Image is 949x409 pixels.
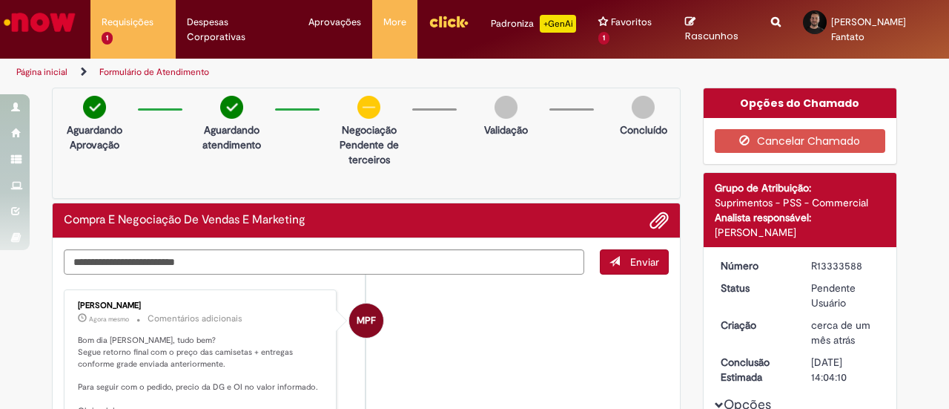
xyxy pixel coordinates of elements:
div: R13333588 [811,258,880,273]
div: Analista responsável: [715,210,886,225]
span: Despesas Corporativas [187,15,286,45]
button: Enviar [600,249,669,275]
img: img-circle-grey.png [632,96,655,119]
p: Aguardando atendimento [196,122,268,152]
img: check-circle-green.png [220,96,243,119]
div: [DATE] 14:04:10 [811,355,880,385]
div: Suprimentos - PSS - Commercial [715,195,886,210]
a: Página inicial [16,66,67,78]
div: [PERSON_NAME] [78,301,325,310]
span: Aprovações [308,15,361,30]
p: Validação [484,122,528,137]
span: 1 [102,32,113,45]
dt: Número [710,258,801,273]
span: Favoritos [611,15,652,30]
button: Adicionar anexos [649,211,669,230]
p: Concluído [620,122,667,137]
div: Opções do Chamado [704,88,897,118]
dt: Status [710,281,801,295]
span: Rascunhos [685,29,738,43]
span: cerca de um mês atrás [811,318,870,347]
img: img-circle-grey.png [495,96,518,119]
span: Enviar [630,255,659,269]
ul: Trilhas de página [11,59,621,86]
span: Agora mesmo [89,315,129,324]
h2: Compra E Negociação De Vendas E Marketing Histórico de tíquete [64,214,305,227]
time: 29/07/2025 14:28:59 [811,318,870,347]
p: +GenAi [540,15,576,33]
span: More [383,15,406,30]
textarea: Digite sua mensagem aqui... [64,249,584,274]
p: Negociação [333,122,405,137]
dt: Conclusão Estimada [710,355,801,385]
button: Cancelar Chamado [715,129,886,153]
div: [PERSON_NAME] [715,225,886,240]
p: Pendente de terceiros [333,137,405,167]
img: click_logo_yellow_360x200.png [429,10,469,33]
time: 01/09/2025 10:29:26 [89,315,129,324]
span: Requisições [102,15,153,30]
span: 1 [598,32,609,45]
a: Rascunhos [685,16,749,43]
div: Marcus Paulo Furtado Silva [349,304,383,338]
img: ServiceNow [1,7,78,37]
span: MPF [357,303,376,338]
div: 29/07/2025 14:28:59 [811,318,880,347]
div: Grupo de Atribuição: [715,180,886,195]
small: Comentários adicionais [148,313,242,325]
dt: Criação [710,318,801,333]
span: [PERSON_NAME] Fantato [831,16,906,43]
p: Aguardando Aprovação [59,122,130,152]
img: circle-minus.png [357,96,380,119]
a: Formulário de Atendimento [99,66,209,78]
img: check-circle-green.png [83,96,106,119]
div: Padroniza [491,15,576,33]
div: Pendente Usuário [811,281,880,310]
